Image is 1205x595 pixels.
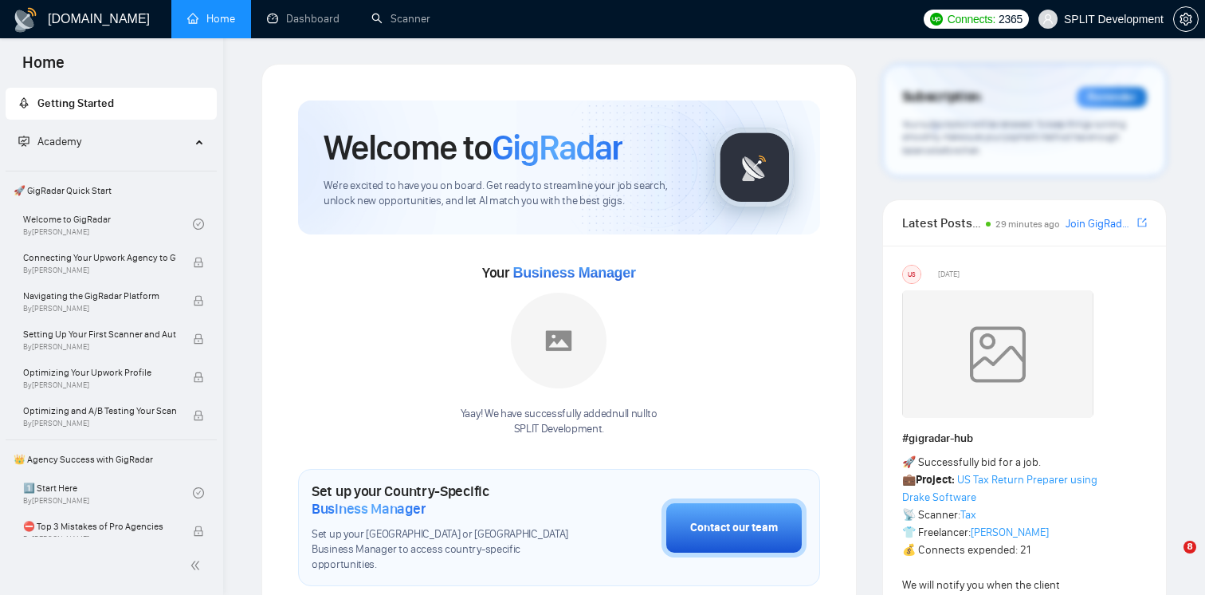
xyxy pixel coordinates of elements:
span: Subscription [902,84,981,111]
a: setting [1173,13,1199,26]
span: 🚀 GigRadar Quick Start [7,175,215,207]
a: Welcome to GigRadarBy[PERSON_NAME] [23,207,193,242]
span: We're excited to have you on board. Get ready to streamline your job search, unlock new opportuni... [324,179,689,209]
p: SPLIT Development . [461,422,657,437]
span: 29 minutes ago [995,219,1060,230]
a: homeHome [187,12,235,26]
span: By [PERSON_NAME] [23,342,176,352]
span: 2365 [999,10,1022,28]
span: Setting Up Your First Scanner and Auto-Bidder [23,326,176,342]
span: fund-projection-screen [18,136,29,147]
span: lock [193,372,204,383]
span: Academy [37,135,81,148]
span: lock [193,410,204,421]
a: Join GigRadar Slack Community [1066,215,1134,233]
span: Connects: [948,10,995,28]
span: By [PERSON_NAME] [23,380,176,390]
a: US Tax Return Preparer using Drake Software [902,473,1097,504]
div: Reminder [1077,87,1147,108]
h1: # gigradar-hub [902,430,1147,447]
span: lock [193,257,204,268]
span: Optimizing and A/B Testing Your Scanner for Better Results [23,403,176,419]
span: ⛔ Top 3 Mistakes of Pro Agencies [23,518,176,534]
span: 👑 Agency Success with GigRadar [7,443,215,475]
div: US [903,266,920,283]
a: searchScanner [371,12,430,26]
span: 8 [1183,541,1196,554]
span: rocket [18,97,29,108]
span: Academy [18,135,81,148]
span: Latest Posts from the GigRadar Community [902,213,981,233]
span: Navigating the GigRadar Platform [23,288,176,304]
a: [PERSON_NAME] [971,526,1049,539]
img: placeholder.png [511,293,606,388]
span: Connecting Your Upwork Agency to GigRadar [23,250,176,266]
h1: Welcome to [324,126,622,169]
span: check-circle [193,487,204,498]
a: Tax [960,508,976,522]
img: logo [13,7,38,33]
h1: Set up your Country-Specific [312,483,582,518]
span: export [1137,216,1147,229]
span: lock [193,526,204,537]
span: By [PERSON_NAME] [23,304,176,313]
span: Optimizing Your Upwork Profile [23,364,176,380]
span: By [PERSON_NAME] [23,266,176,275]
a: dashboardDashboard [267,12,340,26]
a: 1️⃣ Start HereBy[PERSON_NAME] [23,475,193,510]
span: Set up your [GEOGRAPHIC_DATA] or [GEOGRAPHIC_DATA] Business Manager to access country-specific op... [312,527,582,573]
a: export [1137,215,1147,231]
span: [DATE] [938,267,960,282]
span: lock [193,333,204,345]
span: double-left [190,558,206,573]
span: check-circle [193,219,204,230]
span: GigRadar [492,126,622,169]
button: setting [1173,6,1199,32]
span: Your subscription will be renewed. To keep things running smoothly, make sure your payment method... [902,118,1126,156]
span: Getting Started [37,97,114,110]
span: Business Manager [312,500,426,518]
span: Home [10,51,77,85]
li: Getting Started [6,88,217,120]
span: By [PERSON_NAME] [23,534,176,544]
span: lock [193,295,204,306]
span: Your [482,264,636,282]
img: upwork-logo.png [930,13,943,26]
span: setting [1174,13,1198,26]
div: Contact our team [690,519,778,537]
img: gigradar-logo.png [715,128,795,207]
span: By [PERSON_NAME] [23,419,176,428]
iframe: Intercom live chat [1151,541,1189,579]
span: user [1042,14,1054,25]
div: Yaay! We have successfully added null null to [461,407,657,437]
span: Business Manager [512,265,635,281]
strong: Project: [916,473,955,487]
button: Contact our team [661,498,807,558]
img: weqQh+iSagEgQAAAABJRU5ErkJggg== [902,290,1093,418]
